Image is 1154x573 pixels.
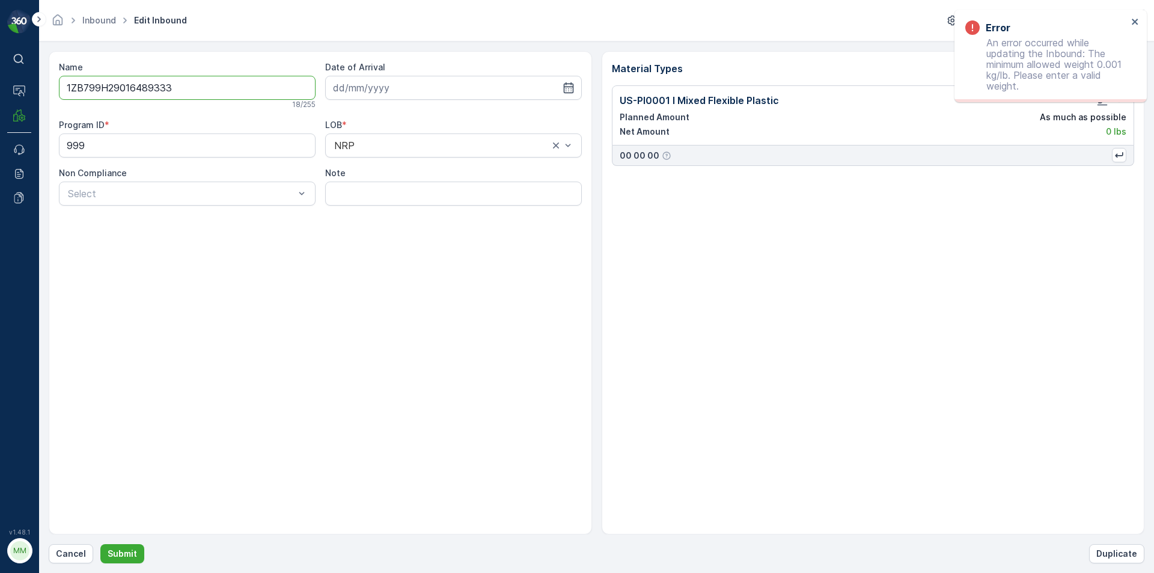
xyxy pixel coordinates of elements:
p: Cancel [56,548,86,560]
label: Note [325,168,346,178]
label: Name [59,62,83,72]
p: Select [68,186,295,201]
div: Help Tooltip Icon [662,151,671,161]
label: Program ID [59,120,105,130]
p: 00 00 00 [620,150,659,162]
label: Non Compliance [59,168,127,178]
a: Homepage [51,18,64,28]
p: Planned Amount [620,111,689,123]
p: 18 / 255 [292,100,316,109]
span: Edit Inbound [132,14,189,26]
button: Submit [100,544,144,563]
img: logo [7,10,31,34]
p: 0 lbs [1106,126,1126,138]
p: Material Types [612,61,1135,76]
label: Date of Arrival [325,62,385,72]
button: Duplicate [1089,544,1144,563]
p: Submit [108,548,137,560]
button: close [1131,17,1140,28]
p: Duplicate [1096,548,1137,560]
p: US-PI0001 I Mixed Flexible Plastic [620,93,779,108]
input: dd/mm/yyyy [325,76,582,100]
button: Cancel [49,544,93,563]
h3: Error [986,20,1010,35]
button: MM [7,538,31,563]
p: An error occurred while updating the Inbound: The minimum allowed weight 0.001 kg/lb. Please ente... [965,37,1128,91]
label: LOB [325,120,342,130]
div: MM [10,541,29,560]
p: As much as possible [1040,111,1126,123]
span: v 1.48.1 [7,529,31,536]
p: Net Amount [620,126,670,138]
a: Inbound [82,15,116,25]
